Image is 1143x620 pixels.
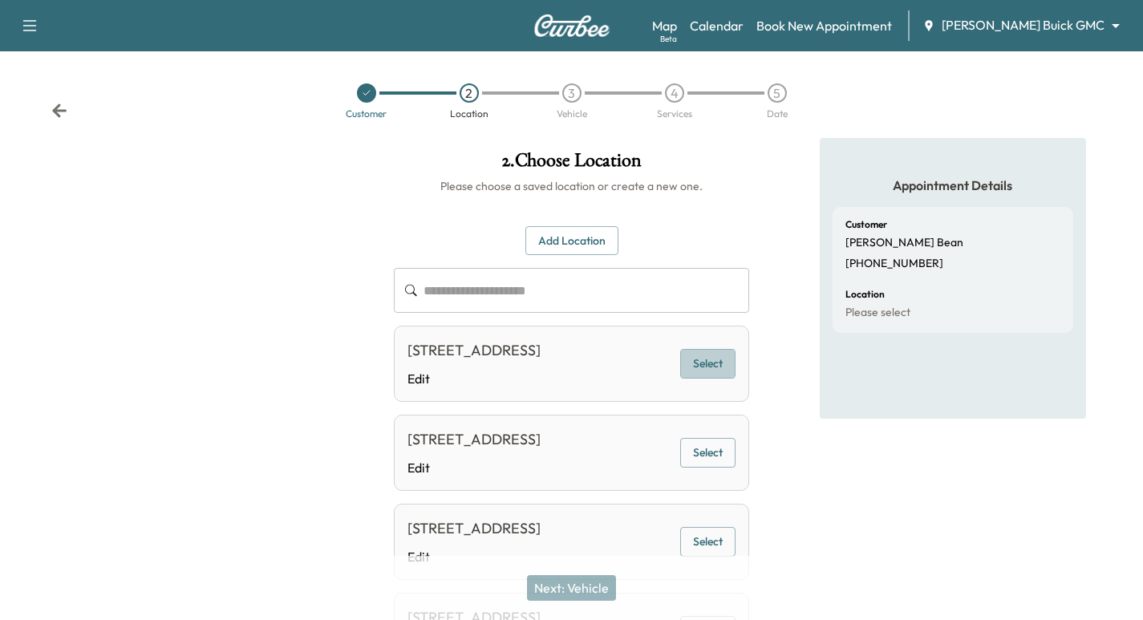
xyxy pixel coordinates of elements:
[768,83,787,103] div: 5
[660,33,677,45] div: Beta
[657,109,692,119] div: Services
[845,257,943,271] p: [PHONE_NUMBER]
[562,83,582,103] div: 3
[460,83,479,103] div: 2
[833,176,1073,194] h5: Appointment Details
[394,178,749,194] h6: Please choose a saved location or create a new one.
[346,109,387,119] div: Customer
[407,458,541,477] a: Edit
[845,220,887,229] h6: Customer
[845,236,963,250] p: [PERSON_NAME] Bean
[407,517,541,540] div: [STREET_ADDRESS]
[652,16,677,35] a: MapBeta
[407,369,541,388] a: Edit
[680,527,736,557] button: Select
[450,109,488,119] div: Location
[845,306,910,320] p: Please select
[525,226,618,256] button: Add Location
[767,109,788,119] div: Date
[557,109,587,119] div: Vehicle
[756,16,892,35] a: Book New Appointment
[407,547,541,566] a: Edit
[407,428,541,451] div: [STREET_ADDRESS]
[407,339,541,362] div: [STREET_ADDRESS]
[680,438,736,468] button: Select
[690,16,744,35] a: Calendar
[665,83,684,103] div: 4
[680,349,736,379] button: Select
[394,151,749,178] h1: 2 . Choose Location
[845,290,885,299] h6: Location
[51,103,67,119] div: Back
[942,16,1104,34] span: [PERSON_NAME] Buick GMC
[533,14,610,37] img: Curbee Logo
